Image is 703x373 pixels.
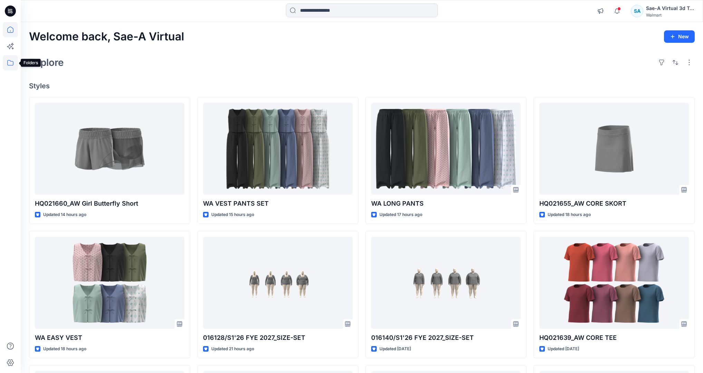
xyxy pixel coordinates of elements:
[539,199,689,208] p: HQ021655_AW CORE SKORT
[203,103,353,195] a: WA VEST PANTS SET
[203,333,353,343] p: 016128/S1'26 FYE 2027_SIZE-SET
[548,211,591,218] p: Updated 18 hours ago
[43,211,86,218] p: Updated 14 hours ago
[646,4,694,12] div: Sae-A Virtual 3d Team
[539,103,689,195] a: HQ021655_AW CORE SKORT
[646,12,694,18] div: Walmart
[664,30,695,43] button: New
[203,199,353,208] p: WA VEST PANTS SET
[203,237,353,328] a: 016128/S1'26 FYE 2027_SIZE-SET
[43,345,86,353] p: Updated 18 hours ago
[35,333,184,343] p: WA EASY VEST
[211,211,254,218] p: Updated 15 hours ago
[371,103,521,195] a: WA LONG PANTS
[539,333,689,343] p: HQ021639_AW CORE TEE
[35,103,184,195] a: HQ021660_AW Girl Butterfly Short
[371,237,521,328] a: 016140/S1'26 FYE 2027_SIZE-SET
[371,199,521,208] p: WA LONG PANTS
[35,237,184,328] a: WA EASY VEST
[379,211,422,218] p: Updated 17 hours ago
[211,345,254,353] p: Updated 21 hours ago
[539,237,689,328] a: HQ021639_AW CORE TEE
[35,199,184,208] p: HQ021660_AW Girl Butterfly Short
[631,5,643,17] div: SA
[29,57,64,68] h2: Explore
[29,82,695,90] h4: Styles
[379,345,411,353] p: Updated [DATE]
[371,333,521,343] p: 016140/S1'26 FYE 2027_SIZE-SET
[548,345,579,353] p: Updated [DATE]
[29,30,184,43] h2: Welcome back, Sae-A Virtual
